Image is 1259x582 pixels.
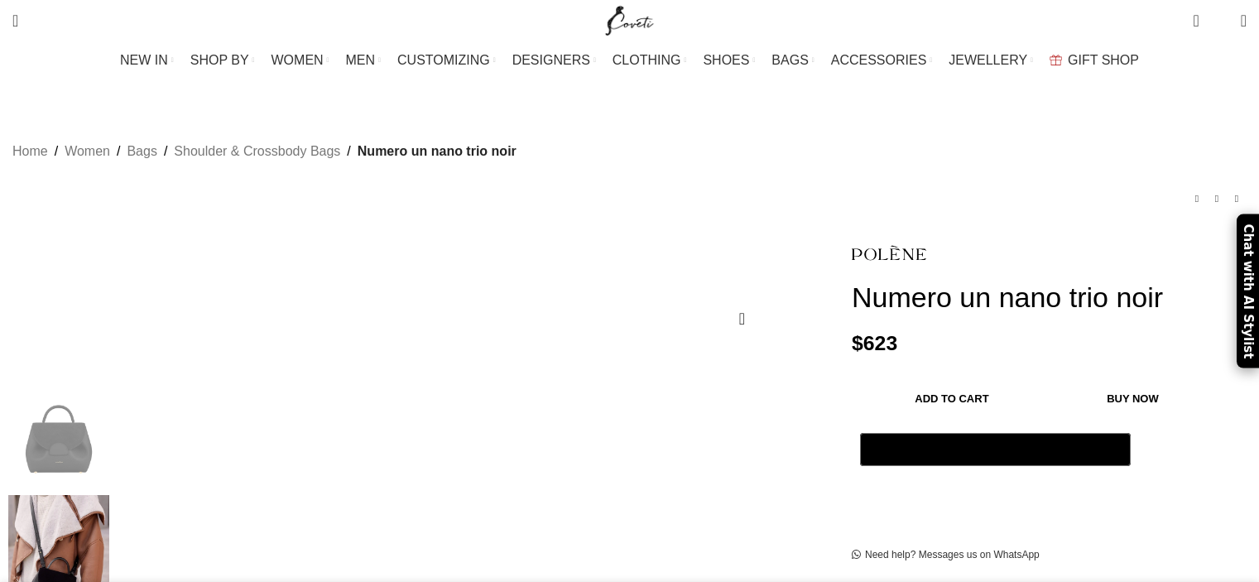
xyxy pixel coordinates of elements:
[4,4,26,37] a: Search
[127,141,156,162] a: Bags
[860,382,1044,416] button: Add to cart
[190,52,249,68] span: SHOP BY
[852,281,1247,315] h1: Numero un nano trio noir
[1068,52,1139,68] span: GIFT SHOP
[771,52,808,68] span: BAGS
[174,141,340,162] a: Shoulder & Crossbody Bags
[860,433,1131,466] button: Pay with GPay
[1185,4,1207,37] a: 0
[1050,55,1062,65] img: GiftBag
[1187,189,1207,209] a: Previous product
[120,44,174,77] a: NEW IN
[346,52,376,68] span: MEN
[852,332,863,354] span: $
[613,44,687,77] a: CLOTHING
[1212,4,1228,37] div: My Wishlist
[949,52,1027,68] span: JEWELLERY
[857,475,1134,515] iframe: Secure express checkout frame
[1215,17,1228,29] span: 0
[12,141,517,162] nav: Breadcrumb
[852,233,926,272] img: Polene
[771,44,814,77] a: BAGS
[602,12,657,26] a: Site logo
[852,549,1040,562] a: Need help? Messages us on WhatsApp
[613,52,681,68] span: CLOTHING
[703,44,755,77] a: SHOES
[4,44,1255,77] div: Main navigation
[703,52,749,68] span: SHOES
[272,44,329,77] a: WOMEN
[1050,44,1139,77] a: GIFT SHOP
[12,141,48,162] a: Home
[1052,382,1213,416] button: Buy now
[512,52,590,68] span: DESIGNERS
[852,332,897,354] bdi: 623
[831,52,927,68] span: ACCESSORIES
[1194,8,1207,21] span: 0
[346,44,381,77] a: MEN
[65,141,110,162] a: Women
[8,337,109,487] img: Polene
[949,44,1033,77] a: JEWELLERY
[120,52,168,68] span: NEW IN
[512,44,596,77] a: DESIGNERS
[272,52,324,68] span: WOMEN
[397,44,496,77] a: CUSTOMIZING
[831,44,933,77] a: ACCESSORIES
[397,52,490,68] span: CUSTOMIZING
[1227,189,1247,209] a: Next product
[190,44,255,77] a: SHOP BY
[358,141,517,162] span: Numero un nano trio noir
